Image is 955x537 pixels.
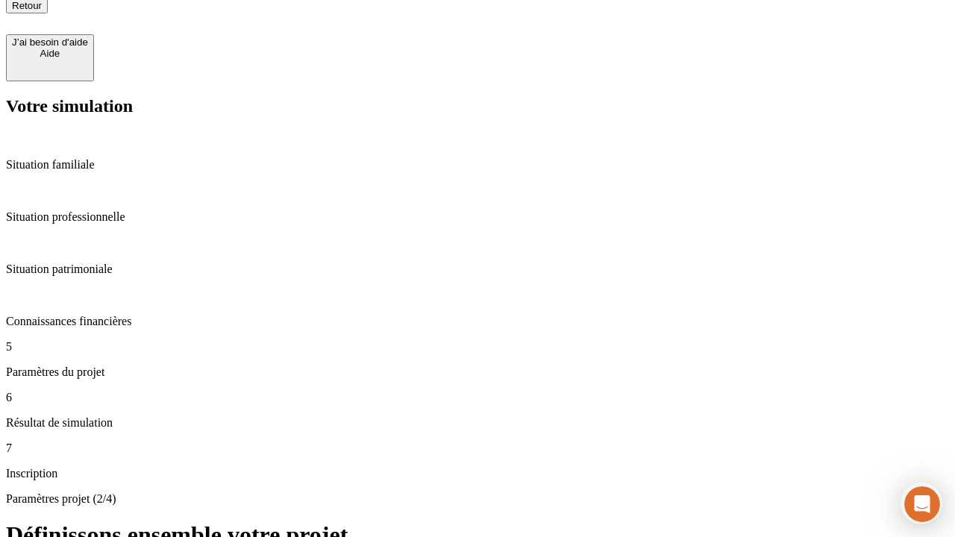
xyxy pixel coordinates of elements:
[6,416,949,430] p: Résultat de simulation
[6,442,949,455] p: 7
[6,210,949,224] p: Situation professionnelle
[6,340,949,354] p: 5
[6,365,949,379] p: Paramètres du projet
[6,96,949,116] h2: Votre simulation
[6,34,94,81] button: J’ai besoin d'aideAide
[901,483,942,524] iframe: Intercom live chat discovery launcher
[6,315,949,328] p: Connaissances financières
[6,391,949,404] p: 6
[6,467,949,480] p: Inscription
[12,48,88,59] div: Aide
[6,492,949,506] p: Paramètres projet (2/4)
[6,263,949,276] p: Situation patrimoniale
[904,486,940,522] iframe: Intercom live chat
[12,37,88,48] div: J’ai besoin d'aide
[6,158,949,172] p: Situation familiale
